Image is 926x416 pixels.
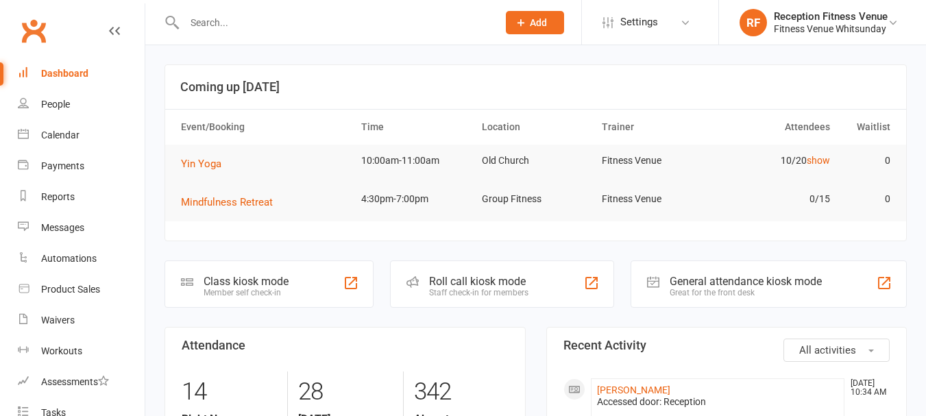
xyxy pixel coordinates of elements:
[716,145,837,177] td: 10/20
[18,212,145,243] a: Messages
[476,183,596,215] td: Group Fitness
[836,145,897,177] td: 0
[716,183,837,215] td: 0/15
[41,99,70,110] div: People
[414,371,509,413] div: 342
[355,183,476,215] td: 4:30pm-7:00pm
[41,130,80,140] div: Calendar
[844,379,889,397] time: [DATE] 10:34 AM
[204,275,289,288] div: Class kiosk mode
[41,376,109,387] div: Assessments
[41,222,84,233] div: Messages
[429,275,528,288] div: Roll call kiosk mode
[476,145,596,177] td: Old Church
[597,384,670,395] a: [PERSON_NAME]
[182,339,509,352] h3: Attendance
[18,58,145,89] a: Dashboard
[204,288,289,297] div: Member self check-in
[355,145,476,177] td: 10:00am-11:00am
[836,183,897,215] td: 0
[41,191,75,202] div: Reports
[596,145,716,177] td: Fitness Venue
[182,371,277,413] div: 14
[506,11,564,34] button: Add
[476,110,596,145] th: Location
[774,10,888,23] div: Reception Fitness Venue
[18,367,145,397] a: Assessments
[180,80,891,94] h3: Coming up [DATE]
[180,13,488,32] input: Search...
[783,339,890,362] button: All activities
[181,158,221,170] span: Yin Yoga
[18,305,145,336] a: Waivers
[18,120,145,151] a: Calendar
[298,371,393,413] div: 28
[18,151,145,182] a: Payments
[620,7,658,38] span: Settings
[18,243,145,274] a: Automations
[41,68,88,79] div: Dashboard
[597,396,839,408] div: Accessed door: Reception
[563,339,890,352] h3: Recent Activity
[181,156,231,172] button: Yin Yoga
[181,196,273,208] span: Mindfulness Retreat
[596,183,716,215] td: Fitness Venue
[175,110,355,145] th: Event/Booking
[799,344,856,356] span: All activities
[41,160,84,171] div: Payments
[18,274,145,305] a: Product Sales
[670,275,822,288] div: General attendance kiosk mode
[41,345,82,356] div: Workouts
[181,194,282,210] button: Mindfulness Retreat
[429,288,528,297] div: Staff check-in for members
[18,336,145,367] a: Workouts
[41,284,100,295] div: Product Sales
[774,23,888,35] div: Fitness Venue Whitsunday
[836,110,897,145] th: Waitlist
[596,110,716,145] th: Trainer
[530,17,547,28] span: Add
[41,315,75,326] div: Waivers
[18,89,145,120] a: People
[16,14,51,48] a: Clubworx
[716,110,837,145] th: Attendees
[807,155,830,166] a: show
[41,253,97,264] div: Automations
[355,110,476,145] th: Time
[740,9,767,36] div: RF
[18,182,145,212] a: Reports
[670,288,822,297] div: Great for the front desk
